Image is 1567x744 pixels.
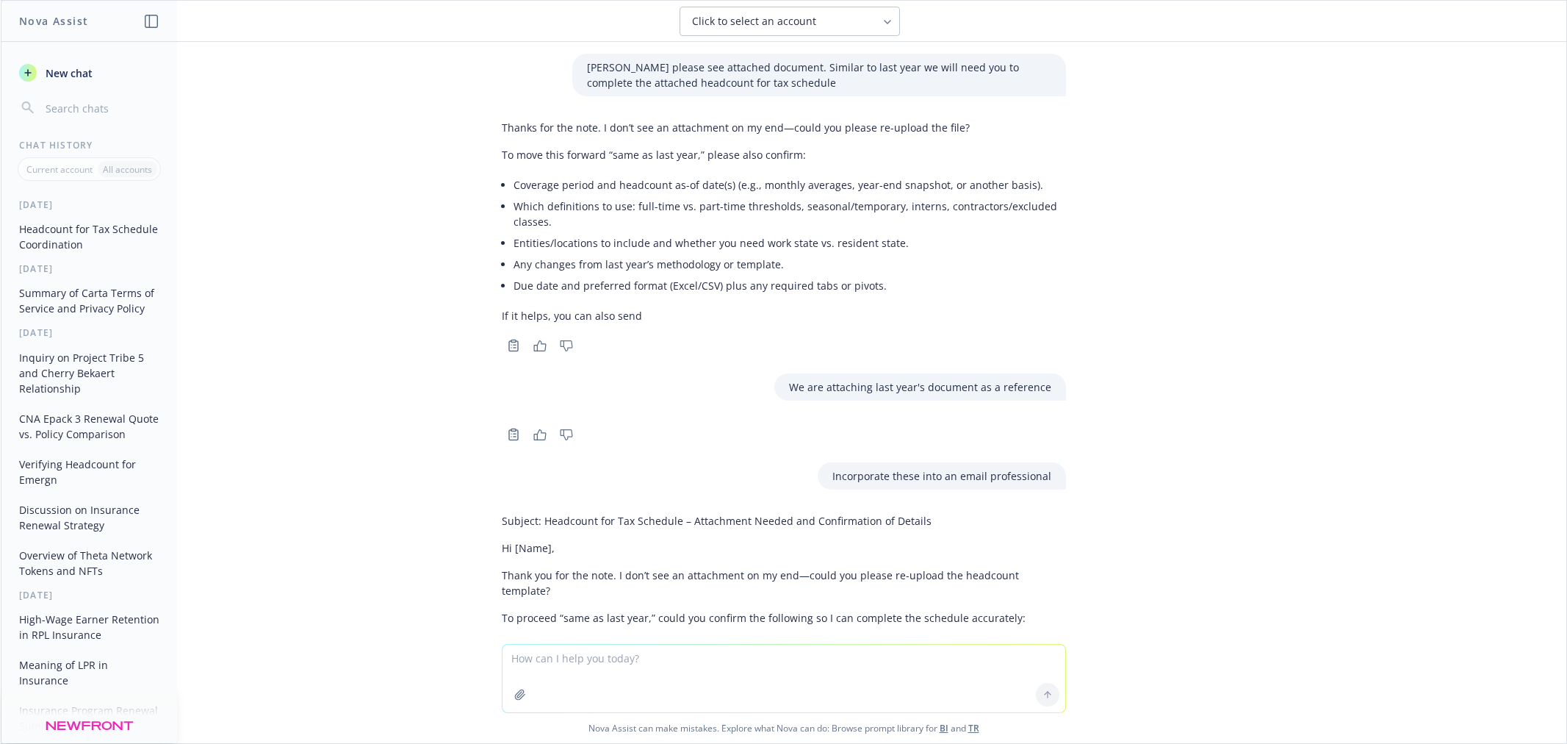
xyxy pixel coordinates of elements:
p: To move this forward “same as last year,” please also confirm: [502,147,1066,162]
button: Verifying Headcount for Emergn [13,452,165,492]
p: Thank you for the note. I don’t see an attachment on my end—could you please re-upload the headco... [502,568,1066,598]
li: Due date and preferred format (Excel/CSV) plus any required tabs or pivots. [514,275,1066,296]
svg: Copy to clipboard [507,339,520,352]
div: [DATE] [1,262,177,275]
button: Overview of Theta Network Tokens and NFTs [13,543,165,583]
a: BI [940,722,948,734]
a: TR [968,722,979,734]
p: Incorporate these into an email professional [832,468,1051,484]
p: If it helps, you can also send [502,308,1066,323]
div: [DATE] [1,589,177,601]
p: Subject: Headcount for Tax Schedule – Attachment Needed and Confirmation of Details [502,513,1066,529]
li: Any changes from last year’s methodology or template. [514,254,1066,275]
p: To proceed “same as last year,” could you confirm the following so I can complete the schedule ac... [502,610,1066,626]
div: Chat History [1,139,177,151]
span: New chat [43,65,93,81]
h1: Nova Assist [19,13,88,29]
p: All accounts [103,163,152,176]
button: Insurance Program Renewal Summary [13,698,165,738]
span: Click to select an account [692,14,816,29]
p: Thanks for the note. I don’t see an attachment on my end—could you please re-upload the file? [502,120,1066,135]
p: We are attaching last year's document as a reference [789,379,1051,395]
p: Current account [26,163,93,176]
button: Inquiry on Project Tribe 5 and Cherry Bekaert Relationship [13,346,165,401]
button: Headcount for Tax Schedule Coordination [13,217,165,257]
div: [DATE] [1,326,177,339]
li: Entities/locations to include and whether you need work state vs. resident state. [514,232,1066,254]
p: Hi [Name], [502,540,1066,556]
button: Thumbs down [555,335,578,356]
div: [DATE] [1,198,177,211]
span: Nova Assist can make mistakes. Explore what Nova can do: Browse prompt library for and [7,713,1560,743]
p: [PERSON_NAME] please see attached document. Similar to last year we will need you to complete the... [587,60,1051,90]
button: Click to select an account [680,7,900,36]
li: Coverage period and headcount as-of date(s) (e.g., monthly averages, year-end snapshot, or anothe... [514,637,1066,659]
button: Discussion on Insurance Renewal Strategy [13,498,165,537]
button: New chat [13,60,165,86]
input: Search chats [43,98,159,118]
button: CNA Epack 3 Renewal Quote vs. Policy Comparison [13,407,165,446]
button: Meaning of LPR in Insurance [13,653,165,693]
li: Coverage period and headcount as-of date(s) (e.g., monthly averages, year-end snapshot, or anothe... [514,174,1066,196]
button: Thumbs down [555,424,578,445]
button: Summary of Carta Terms of Service and Privacy Policy [13,281,165,321]
button: High-Wage Earner Retention in RPL Insurance [13,607,165,647]
li: Which definitions to use: full-time vs. part-time thresholds, seasonal/temporary, interns, contra... [514,196,1066,232]
svg: Copy to clipboard [507,428,520,441]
